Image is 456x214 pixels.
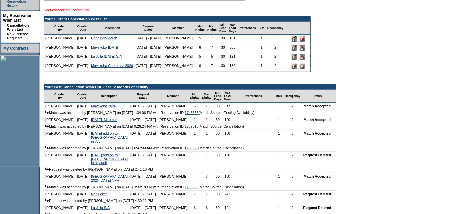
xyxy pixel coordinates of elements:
[130,192,156,196] nobr: [DATE] - [DATE]
[91,131,128,143] a: [DATE] add on to [GEOGRAPHIC_DATA] in 708
[223,103,232,109] td: 517
[283,191,302,197] td: 2
[206,62,218,72] td: 7
[76,152,90,166] td: [DATE]
[257,35,266,44] td: 1
[223,204,232,211] td: 121
[4,23,6,27] b: »
[76,204,90,211] td: [DATE]
[163,22,194,35] td: Member
[201,152,213,166] td: 1
[302,90,333,103] td: Status
[163,35,194,44] td: [PERSON_NAME]
[283,103,302,109] td: 2
[7,23,29,31] a: Cancellation Wish List
[44,84,336,90] td: Your Past Cancellation Wish List (last 12 months of activity)
[194,35,206,44] td: 5
[213,204,223,211] td: 30
[76,44,90,53] td: [DATE]
[76,53,90,62] td: [DATE]
[157,152,189,166] td: [PERSON_NAME]
[275,130,283,145] td: 1
[300,54,305,60] input: Delete this Request
[76,191,90,197] td: [DATE]
[275,204,283,211] td: 1
[130,174,156,178] nobr: [DATE] - [DATE]
[157,116,189,123] td: [PERSON_NAME]
[283,90,302,103] td: Occupancy
[228,53,238,62] td: 121
[130,131,156,135] nobr: [DATE] - [DATE]
[213,191,223,197] td: 30
[76,173,90,184] td: [DATE]
[300,45,305,51] input: Delete this Request
[292,54,297,60] input: Edit this Request
[44,116,76,123] td: [PERSON_NAME]
[157,90,189,103] td: Member
[194,44,206,53] td: 6
[304,104,331,108] nobr: Match Accepted
[213,116,223,123] td: 30
[44,90,76,103] td: Created By
[292,45,297,51] input: Edit this Request
[257,44,266,53] td: 1
[130,104,156,108] nobr: [DATE] - [DATE]
[189,152,201,166] td: 1
[136,54,161,58] nobr: [DATE] - [DATE]
[292,36,297,42] input: Edit this Request
[136,64,161,68] nobr: [DATE] - [DATE]
[185,111,199,115] a: 1745665
[201,116,213,123] td: 1
[76,103,90,109] td: [DATE]
[45,111,49,114] img: arrow.gif
[194,22,206,35] td: Min Nights
[228,22,238,35] td: Max Lead Days
[201,103,213,109] td: 7
[257,62,266,72] td: 1
[91,45,119,49] a: Mayakoba [DATE]
[275,173,283,184] td: 1
[275,90,283,103] td: BRs
[213,173,223,184] td: 30
[129,90,157,103] td: Request Dates
[228,62,238,72] td: 180
[44,109,336,116] td: Match was accepted by [PERSON_NAME] on [DATE] 1:34:06 PM with Reservation ID: (Match Source: Exis...
[218,35,228,44] td: 30
[275,152,283,166] td: 1
[157,173,189,184] td: [PERSON_NAME]
[206,53,218,62] td: 5
[218,62,228,72] td: 30
[185,185,199,189] a: 1739303
[228,35,238,44] td: 181
[303,153,331,157] nobr: Request Deleted
[213,90,223,103] td: Min Lead Days
[44,22,76,35] td: Created By
[44,145,336,152] td: Match was accepted by [PERSON_NAME] on [DATE] 6:47:00 AM with Reservation ID: (Match Source: Canc...
[44,204,76,211] td: [PERSON_NAME]
[157,204,189,211] td: [PERSON_NAME]
[300,36,305,42] input: Delete this Request
[76,62,90,72] td: [DATE]
[44,173,76,184] td: [PERSON_NAME]
[44,62,76,72] td: [PERSON_NAME]
[206,35,218,44] td: 7
[130,118,156,122] nobr: [DATE] - [DATE]
[7,32,29,40] a: New Release Requests
[76,116,90,123] td: [DATE]
[303,206,331,210] nobr: Request Expired
[44,166,336,173] td: Request was deleted by [PERSON_NAME] on [DATE] 2:41:10 PM
[130,153,156,157] nobr: [DATE] - [DATE]
[300,64,305,69] input: Delete this Request
[232,90,275,103] td: Preferences
[44,103,76,109] td: [PERSON_NAME]
[283,204,302,211] td: 2
[91,174,128,182] a: [GEOGRAPHIC_DATA] 2025 [DATE] NPH
[136,45,161,49] nobr: [DATE] - [DATE]
[45,199,49,202] img: arrow.gif
[44,16,310,22] td: Your Current Cancellation Wish List
[206,44,218,53] td: 7
[44,8,89,12] span: Request added successfully!
[44,197,336,204] td: Request was deleted by [PERSON_NAME] on [DATE] 4:30:12 PM
[157,130,189,145] td: [PERSON_NAME]
[163,44,194,53] td: [PERSON_NAME]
